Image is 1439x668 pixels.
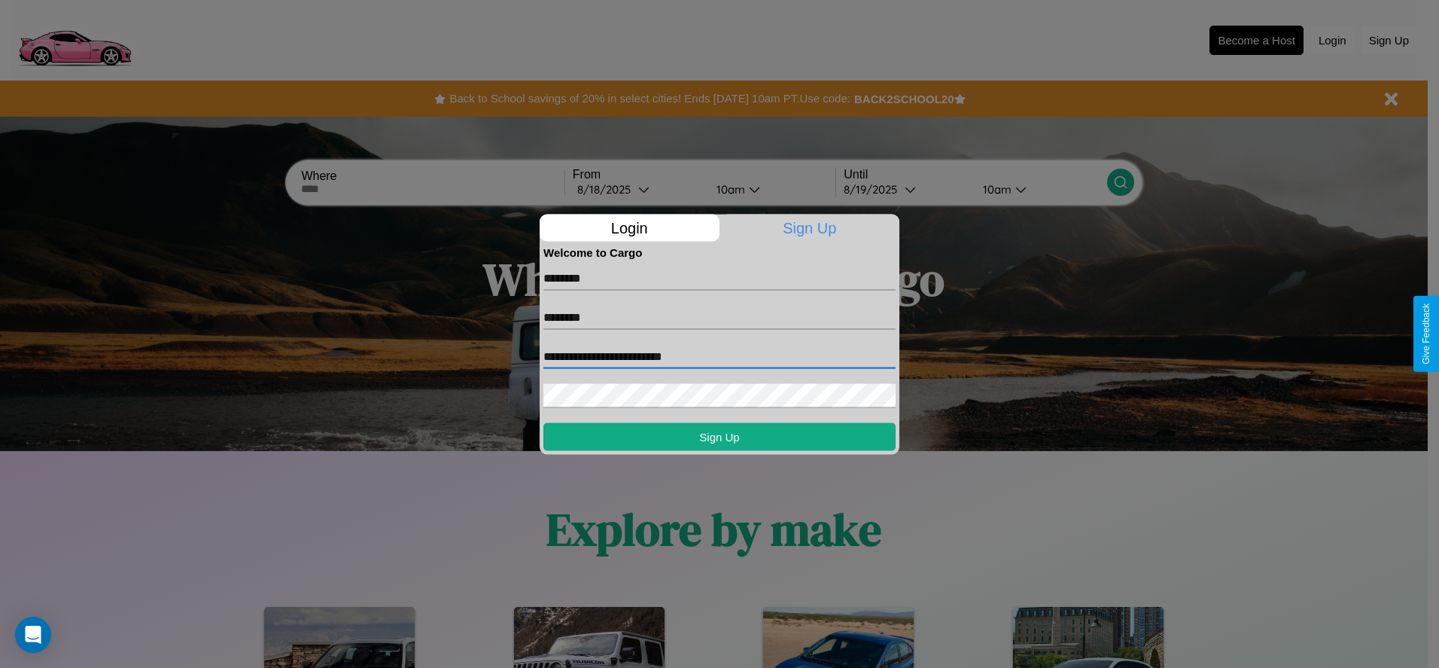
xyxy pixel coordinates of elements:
[1421,303,1431,365] div: Give Feedback
[540,214,719,241] p: Login
[543,422,896,450] button: Sign Up
[720,214,900,241] p: Sign Up
[543,246,896,258] h4: Welcome to Cargo
[15,617,51,653] div: Open Intercom Messenger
